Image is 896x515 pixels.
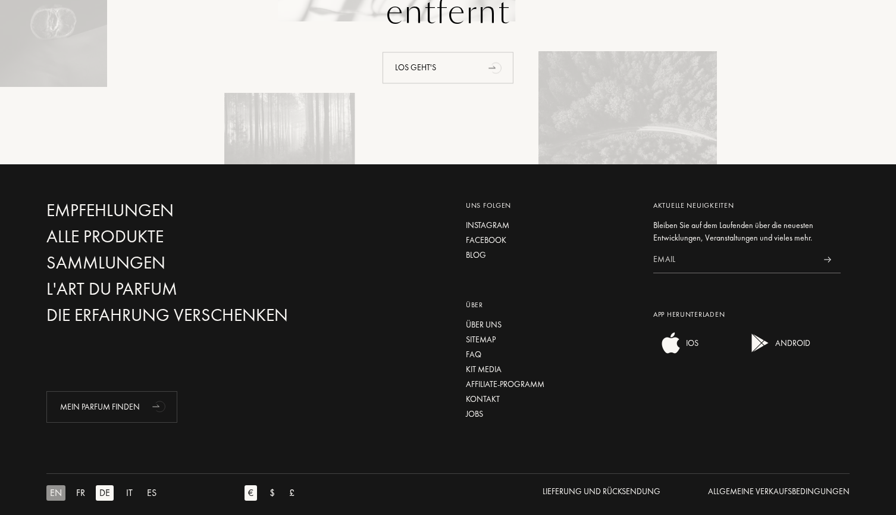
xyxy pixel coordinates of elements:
a: $ [266,485,286,501]
div: ES [143,485,160,501]
a: ios appIOS [653,347,698,357]
a: Sammlungen [46,252,302,273]
div: animation [484,55,508,79]
a: android appANDROID [743,347,810,357]
a: € [245,485,266,501]
div: Allgemeine Verkaufsbedingungen [708,485,850,498]
a: L'Art du Parfum [46,279,302,299]
a: Jobs [466,408,635,420]
a: £ [286,485,305,501]
a: FAQ [466,348,635,361]
img: news_send.svg [823,257,831,263]
div: Uns folgen [466,200,635,211]
a: Über uns [466,319,635,331]
div: Über [466,299,635,310]
a: IT [123,485,143,501]
input: Email [653,246,814,273]
a: Affiliate-Programm [466,378,635,391]
a: FR [73,485,96,501]
div: App herunterladen [653,309,841,320]
a: ES [143,485,167,501]
a: Lieferung und Rücksendung [543,485,660,501]
a: DE [96,485,123,501]
div: $ [266,485,278,501]
a: Sitemap [466,333,635,346]
div: IOS [683,331,698,355]
div: EN [46,485,65,501]
img: android app [748,331,772,355]
a: Allgemeine Verkaufsbedingungen [708,485,850,501]
a: Instagram [466,219,635,232]
div: € [245,485,257,501]
div: ANDROID [772,331,810,355]
img: ios app [659,331,683,355]
a: Kit media [466,363,635,376]
div: £ [286,485,298,501]
div: animation [148,394,172,418]
a: Die Erfahrung verschenken [46,305,302,326]
a: Alle Produkte [46,226,302,247]
div: FR [73,485,89,501]
div: Los geht's [383,52,513,84]
div: Lieferung und Rücksendung [543,485,660,498]
div: Bleiben Sie auf dem Laufenden über die neuesten Entwicklungen, Veranstaltungen und vieles mehr. [653,219,841,244]
a: Empfehlungen [46,200,302,221]
div: IT [123,485,136,501]
a: Facebook [466,234,635,246]
div: Aktuelle Neuigkeiten [653,200,841,211]
div: DE [96,485,114,501]
a: Los geht'sanimation [134,35,762,84]
a: Kontakt [466,393,635,405]
a: Blog [466,249,635,261]
a: EN [46,485,73,501]
div: Mein Parfum finden [46,391,177,423]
